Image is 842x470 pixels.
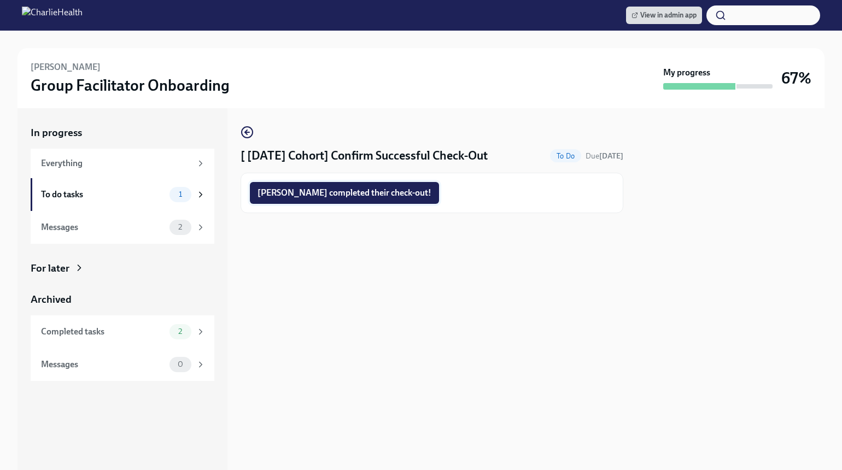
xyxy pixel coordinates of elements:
[586,151,623,161] span: September 11th, 2025 13:53
[250,182,439,204] button: [PERSON_NAME] completed their check-out!
[31,211,214,244] a: Messages2
[31,261,69,275] div: For later
[41,359,165,371] div: Messages
[31,75,230,95] h3: Group Facilitator Onboarding
[172,190,189,198] span: 1
[781,68,811,88] h3: 67%
[41,326,165,338] div: Completed tasks
[626,7,702,24] a: View in admin app
[241,148,488,164] h4: [ [DATE] Cohort] Confirm Successful Check-Out
[31,348,214,381] a: Messages0
[31,61,101,73] h6: [PERSON_NAME]
[31,292,214,307] a: Archived
[631,10,697,21] span: View in admin app
[22,7,83,24] img: CharlieHealth
[663,67,710,79] strong: My progress
[599,151,623,161] strong: [DATE]
[31,315,214,348] a: Completed tasks2
[586,151,623,161] span: Due
[41,157,191,169] div: Everything
[550,152,581,160] span: To Do
[172,223,189,231] span: 2
[172,327,189,336] span: 2
[31,261,214,275] a: For later
[41,189,165,201] div: To do tasks
[31,149,214,178] a: Everything
[31,126,214,140] a: In progress
[31,178,214,211] a: To do tasks1
[171,360,190,368] span: 0
[41,221,165,233] div: Messages
[258,187,431,198] span: [PERSON_NAME] completed their check-out!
